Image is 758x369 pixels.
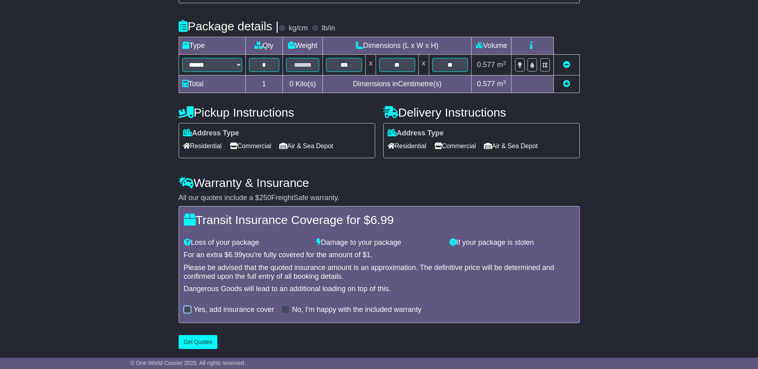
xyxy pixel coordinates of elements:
td: Qty [245,37,283,55]
a: Remove this item [563,61,570,69]
sup: 3 [503,79,506,85]
span: Residential [388,140,426,152]
label: Yes, add insurance cover [194,306,274,314]
span: 0.577 [477,80,495,88]
label: lb/in [322,24,335,33]
div: Please be advised that the quoted insurance amount is an approximation. The definitive price will... [184,264,575,281]
td: Total [179,75,245,93]
h4: Pickup Instructions [179,106,375,119]
td: Volume [472,37,511,55]
span: 6.99 [370,213,394,226]
span: Air & Sea Depot [279,140,333,152]
div: Damage to your package [312,238,446,247]
span: Commercial [230,140,271,152]
label: No, I'm happy with the included warranty [292,306,422,314]
span: 1 [366,251,370,259]
td: x [418,55,429,75]
div: All our quotes include a $ FreightSafe warranty. [179,194,580,202]
a: Add new item [563,80,570,88]
span: m [497,61,506,69]
td: Dimensions (L x W x H) [323,37,472,55]
td: x [366,55,376,75]
div: Dangerous Goods will lead to an additional loading on top of this. [184,285,575,294]
label: kg/cm [288,24,308,33]
h4: Warranty & Insurance [179,176,580,189]
h4: Delivery Instructions [383,106,580,119]
td: Kilo(s) [283,75,323,93]
td: Dimensions in Centimetre(s) [323,75,472,93]
span: 250 [259,194,271,202]
button: Get Quotes [179,335,218,349]
h4: Transit Insurance Coverage for $ [184,213,575,226]
div: For an extra $ you're fully covered for the amount of $ . [184,251,575,260]
span: Commercial [434,140,476,152]
div: If your package is stolen [446,238,579,247]
td: Type [179,37,245,55]
span: 0.577 [477,61,495,69]
span: © One World Courier 2025. All rights reserved. [130,360,246,366]
label: Address Type [183,129,239,138]
sup: 3 [503,60,506,66]
span: 6.99 [229,251,243,259]
div: Loss of your package [180,238,313,247]
span: m [497,80,506,88]
label: Address Type [388,129,444,138]
span: 0 [289,80,293,88]
h4: Package details | [179,20,279,33]
span: Air & Sea Depot [484,140,538,152]
td: 1 [245,75,283,93]
span: Residential [183,140,222,152]
td: Weight [283,37,323,55]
